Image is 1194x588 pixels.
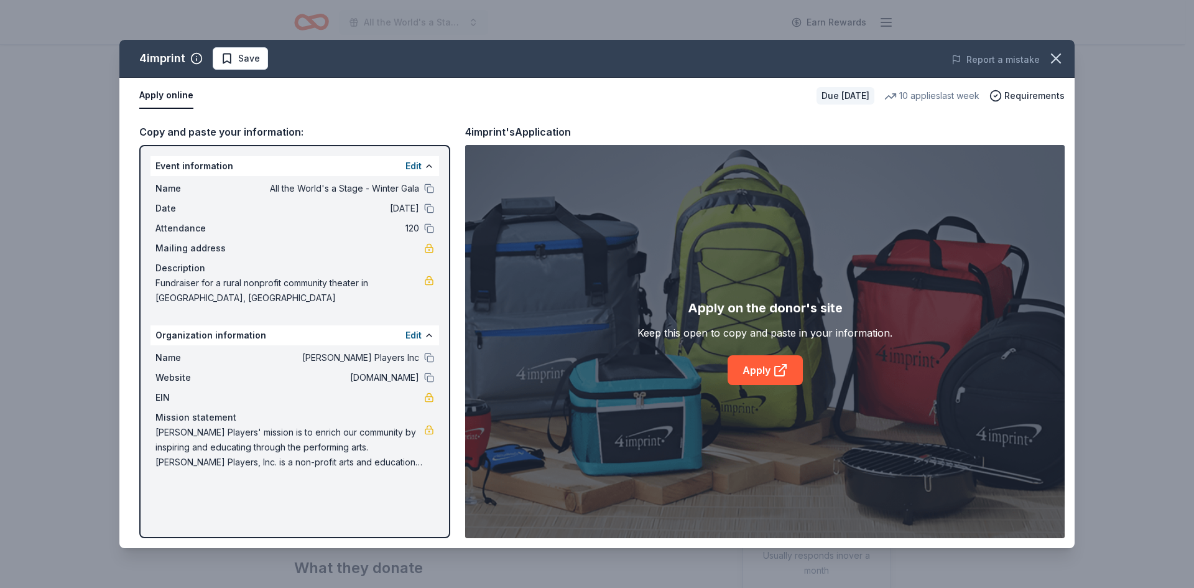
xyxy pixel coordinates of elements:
[239,221,419,236] span: 120
[155,370,239,385] span: Website
[637,325,892,340] div: Keep this open to copy and paste in your information.
[1004,88,1065,103] span: Requirements
[155,221,239,236] span: Attendance
[139,49,185,68] div: 4imprint
[238,51,260,66] span: Save
[951,52,1040,67] button: Report a mistake
[139,124,450,140] div: Copy and paste your information:
[155,276,424,306] span: Fundraiser for a rural nonprofit community theater in [GEOGRAPHIC_DATA], [GEOGRAPHIC_DATA]
[150,156,439,176] div: Event information
[139,83,193,109] button: Apply online
[405,328,422,343] button: Edit
[817,87,874,105] div: Due [DATE]
[884,88,979,103] div: 10 applies last week
[155,201,239,216] span: Date
[465,124,571,140] div: 4imprint's Application
[688,298,843,318] div: Apply on the donor's site
[213,47,268,70] button: Save
[155,410,434,425] div: Mission statement
[155,181,239,196] span: Name
[239,350,419,365] span: [PERSON_NAME] Players Inc
[239,181,419,196] span: All the World's a Stage - Winter Gala
[155,425,424,470] span: [PERSON_NAME] Players' mission is to enrich our community by inspiring and educating through the ...
[405,159,422,174] button: Edit
[239,370,419,385] span: [DOMAIN_NAME]
[239,201,419,216] span: [DATE]
[155,241,239,256] span: Mailing address
[155,261,434,276] div: Description
[150,325,439,345] div: Organization information
[155,390,239,405] span: EIN
[989,88,1065,103] button: Requirements
[728,355,803,385] a: Apply
[155,350,239,365] span: Name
